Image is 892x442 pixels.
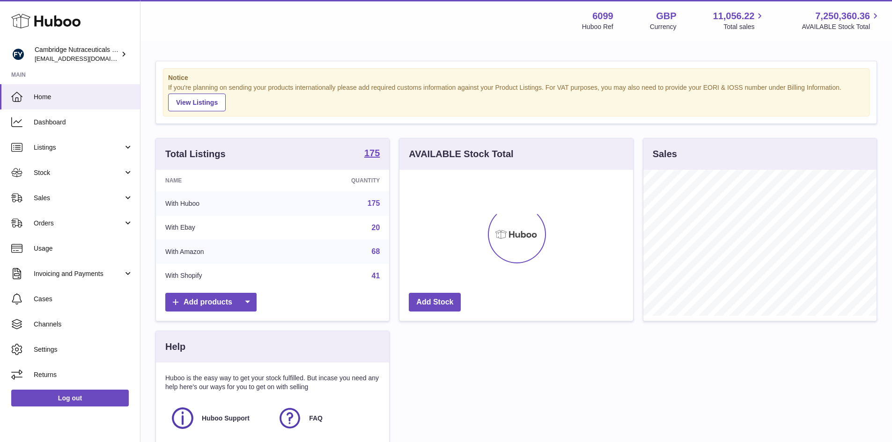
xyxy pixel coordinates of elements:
h3: Sales [653,148,677,160]
th: Quantity [284,170,390,191]
a: 41 [372,272,380,280]
h3: Help [165,341,185,353]
td: With Shopify [156,264,284,288]
strong: Notice [168,73,864,82]
th: Name [156,170,284,191]
div: Cambridge Nutraceuticals Ltd [35,45,119,63]
p: Huboo is the easy way to get your stock fulfilled. But incase you need any help here's our ways f... [165,374,380,391]
span: Total sales [723,22,765,31]
td: With Huboo [156,191,284,216]
span: AVAILABLE Stock Total [802,22,881,31]
span: Orders [34,219,123,228]
a: View Listings [168,94,226,111]
a: Log out [11,390,129,406]
span: FAQ [309,414,323,423]
a: 68 [372,247,380,255]
a: 175 [368,199,380,207]
span: Usage [34,244,133,253]
span: Listings [34,143,123,152]
span: Settings [34,345,133,354]
span: 7,250,360.36 [815,10,870,22]
td: With Ebay [156,216,284,240]
a: 11,056.22 Total sales [713,10,765,31]
span: Stock [34,168,123,177]
div: Currency [650,22,677,31]
a: 7,250,360.36 AVAILABLE Stock Total [802,10,881,31]
span: [EMAIL_ADDRESS][DOMAIN_NAME] [35,55,138,62]
strong: GBP [656,10,676,22]
img: huboo@camnutra.com [11,47,25,61]
span: Sales [34,194,123,203]
a: 20 [372,224,380,232]
span: Channels [34,320,133,329]
a: Huboo Support [170,406,268,431]
strong: 175 [364,148,380,158]
span: Dashboard [34,118,133,127]
a: FAQ [277,406,375,431]
span: Huboo Support [202,414,250,423]
a: 175 [364,148,380,159]
a: Add products [165,293,257,312]
span: Home [34,93,133,101]
strong: 6099 [592,10,613,22]
div: Huboo Ref [582,22,613,31]
div: If you're planning on sending your products internationally please add required customs informati... [168,83,864,111]
span: Invoicing and Payments [34,269,123,278]
span: Returns [34,370,133,379]
span: Cases [34,295,133,304]
a: Add Stock [409,293,461,312]
h3: Total Listings [165,148,226,160]
td: With Amazon [156,239,284,264]
h3: AVAILABLE Stock Total [409,148,513,160]
span: 11,056.22 [713,10,754,22]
